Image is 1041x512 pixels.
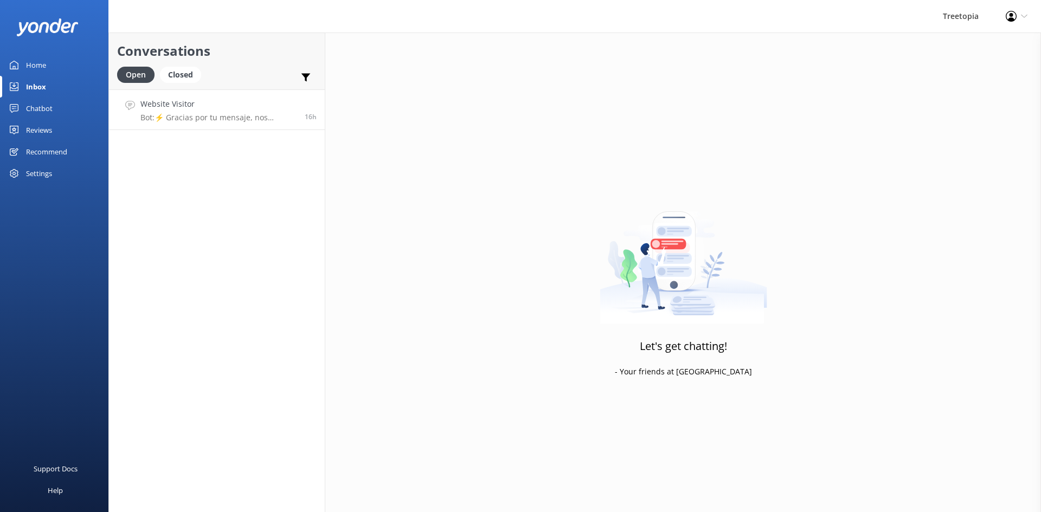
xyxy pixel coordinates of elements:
[160,67,201,83] div: Closed
[117,68,160,80] a: Open
[600,189,767,324] img: artwork of a man stealing a conversation from at giant smartphone
[117,67,155,83] div: Open
[117,41,317,61] h2: Conversations
[26,54,46,76] div: Home
[26,141,67,163] div: Recommend
[640,338,727,355] h3: Let's get chatting!
[26,163,52,184] div: Settings
[160,68,207,80] a: Closed
[140,98,297,110] h4: Website Visitor
[305,112,317,121] span: Oct 05 2025 07:30pm (UTC -06:00) America/Mexico_City
[109,89,325,130] a: Website VisitorBot:⚡ Gracias por tu mensaje, nos pondremos en contacto contigo lo antes posible. ...
[26,119,52,141] div: Reviews
[48,479,63,501] div: Help
[26,76,46,98] div: Inbox
[140,113,297,122] p: Bot: ⚡ Gracias por tu mensaje, nos pondremos en contacto contigo lo antes posible. También puedes...
[615,366,752,378] p: - Your friends at [GEOGRAPHIC_DATA]
[16,18,79,36] img: yonder-white-logo.png
[26,98,53,119] div: Chatbot
[34,458,78,479] div: Support Docs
